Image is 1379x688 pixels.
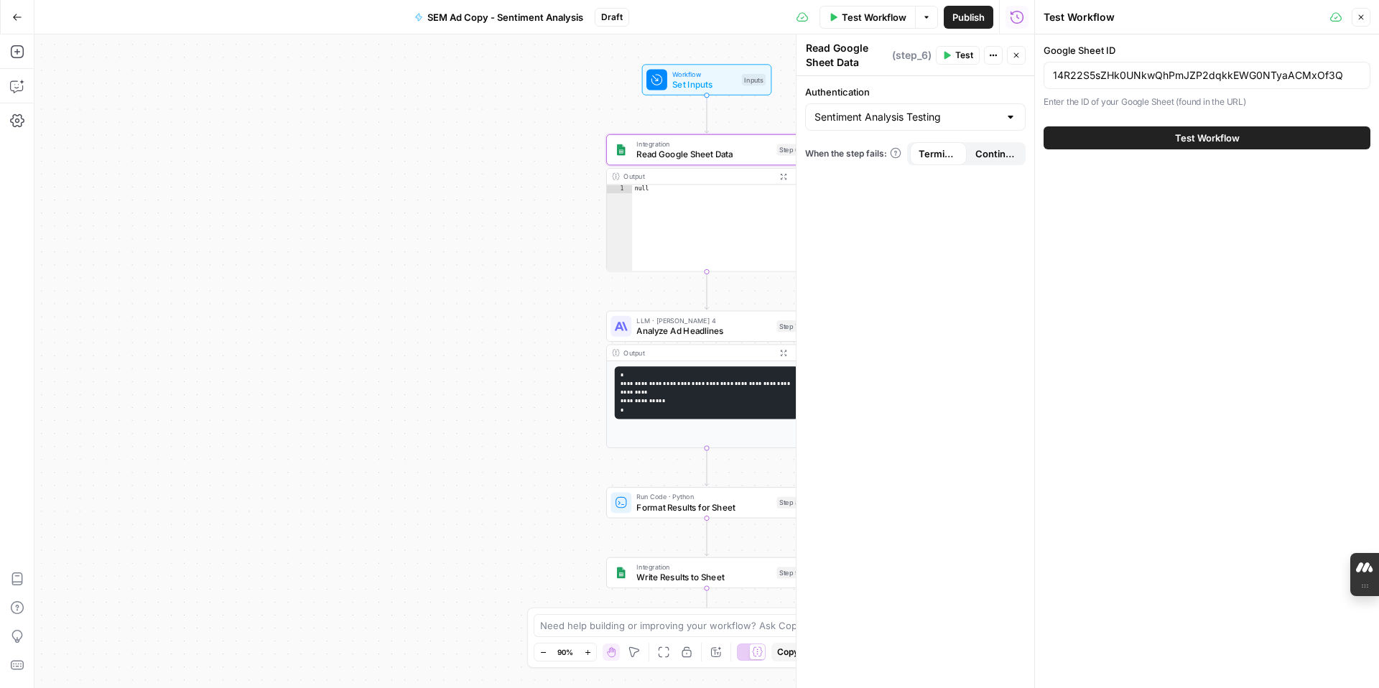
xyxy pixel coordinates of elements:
[427,10,583,24] span: SEM Ad Copy - Sentiment Analysis
[636,562,771,572] span: Integration
[777,497,802,508] div: Step 8
[636,148,771,161] span: Read Google Sheet Data
[777,567,802,578] div: Step 9
[705,448,708,485] g: Edge from step_7 to step_8
[814,110,999,124] input: Sentiment Analysis Testing
[777,646,799,659] span: Copy
[806,41,888,70] textarea: Read Google Sheet Data
[805,85,1026,99] label: Authentication
[742,74,766,85] div: Inputs
[975,147,1015,161] span: Continue
[606,64,807,95] div: WorkflowSet InputsInputs
[636,501,771,513] span: Format Results for Sheet
[623,348,771,358] div: Output
[705,271,708,309] g: Edge from step_6 to step_7
[672,78,736,90] span: Set Inputs
[1044,126,1370,149] button: Test Workflow
[1053,68,1361,83] input: 14R22S5sZHk0UNkwQhPmJZP2dqkkEWG0NTyaACMxOf3Q
[606,557,807,588] div: IntegrationWrite Results to SheetStep 9
[636,325,771,338] span: Analyze Ad Headlines
[1044,43,1370,57] label: Google Sheet ID
[936,46,980,65] button: Test
[406,6,592,29] button: SEM Ad Copy - Sentiment Analysis
[967,142,1023,165] button: Continue
[601,11,623,24] span: Draft
[1044,95,1370,109] p: Enter the ID of your Google Sheet (found in the URL)
[636,315,771,325] span: LLM · [PERSON_NAME] 4
[842,10,906,24] span: Test Workflow
[777,320,802,332] div: Step 7
[777,144,802,155] div: Step 6
[606,487,807,518] div: Run Code · PythonFormat Results for SheetStep 8
[615,566,628,579] img: Group%201%201.png
[636,492,771,502] span: Run Code · Python
[805,147,901,160] a: When the step fails:
[672,69,736,79] span: Workflow
[705,96,708,133] g: Edge from start to step_6
[615,144,628,157] img: Group%201%201.png
[705,519,708,556] g: Edge from step_8 to step_9
[623,171,771,181] div: Output
[636,571,771,584] span: Write Results to Sheet
[955,49,973,62] span: Test
[771,643,804,661] button: Copy
[952,10,985,24] span: Publish
[892,48,932,62] span: ( step_6 )
[944,6,993,29] button: Publish
[557,646,573,658] span: 90%
[1175,131,1240,145] span: Test Workflow
[919,147,958,161] span: Terminate Workflow
[636,139,771,149] span: Integration
[607,185,632,193] div: 1
[819,6,915,29] button: Test Workflow
[606,134,807,271] div: IntegrationRead Google Sheet DataStep 6Outputnull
